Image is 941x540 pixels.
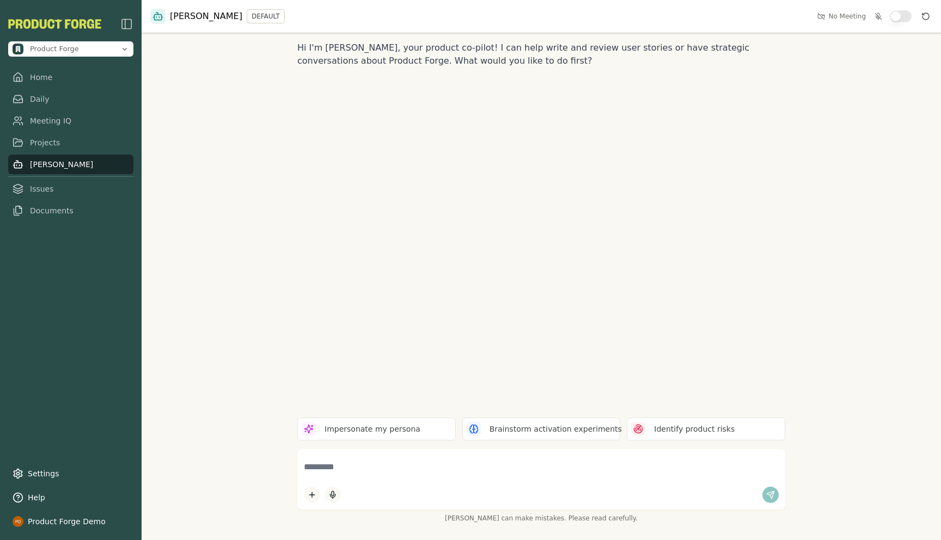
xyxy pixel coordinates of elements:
[297,418,456,440] button: Impersonate my persona
[654,424,735,435] p: Identify product risks
[8,19,101,29] button: PF-Logo
[30,44,79,54] span: Product Forge
[247,9,285,23] button: DEFAULT
[490,424,622,435] p: Brainstorm activation experiments
[919,10,932,23] button: Reset conversation
[8,19,101,29] img: Product Forge
[8,111,133,131] a: Meeting IQ
[8,89,133,109] a: Daily
[170,10,242,23] span: [PERSON_NAME]
[8,512,133,531] button: Product Forge Demo
[8,488,133,507] button: Help
[462,418,621,440] button: Brainstorm activation experiments
[8,41,133,57] button: Open organization switcher
[8,155,133,174] a: [PERSON_NAME]
[325,424,420,435] p: Impersonate my persona
[828,12,866,21] span: No Meeting
[297,41,785,67] p: Hi I'm [PERSON_NAME], your product co-pilot! I can help write and review user stories or have str...
[13,44,23,54] img: Product Forge
[304,487,320,503] button: Add content to chat
[325,487,341,503] button: Start dictation
[297,514,785,523] span: [PERSON_NAME] can make mistakes. Please read carefully.
[762,487,779,503] button: Send message
[13,516,23,527] img: profile
[627,418,785,440] button: Identify product risks
[8,179,133,199] a: Issues
[8,201,133,220] a: Documents
[120,17,133,30] img: sidebar
[8,67,133,87] a: Home
[8,133,133,152] a: Projects
[8,464,133,483] a: Settings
